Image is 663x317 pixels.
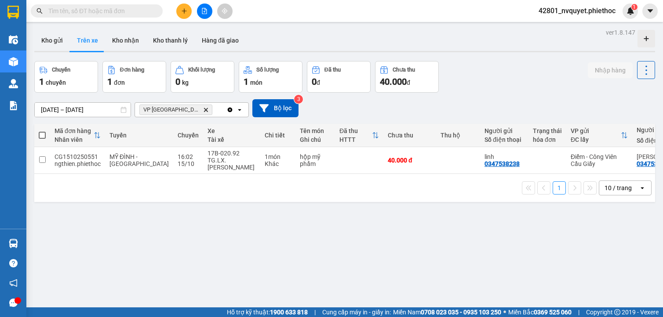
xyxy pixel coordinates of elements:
[178,160,199,167] div: 15/10
[146,30,195,51] button: Kho thanh lý
[139,104,212,115] span: VP Nam Trung, close by backspace
[534,309,572,316] strong: 0369 525 060
[393,307,501,317] span: Miền Nam
[317,79,320,86] span: đ
[484,160,520,167] div: 0347538238
[178,132,199,139] div: Chuyến
[578,307,579,317] span: |
[236,106,243,113] svg: open
[208,157,256,171] div: TG.LX.[PERSON_NAME]
[571,153,628,167] div: Điểm - Công Viên Cầu Giấy
[46,79,66,86] span: chuyến
[627,7,634,15] img: icon-new-feature
[201,8,208,14] span: file-add
[300,127,331,134] div: Tên món
[214,105,215,114] input: Selected VP Nam Trung.
[9,239,18,248] img: warehouse-icon
[265,132,291,139] div: Chi tiết
[508,307,572,317] span: Miền Bắc
[324,67,341,73] div: Đã thu
[393,67,415,73] div: Chưa thu
[36,8,43,14] span: search
[314,307,316,317] span: |
[35,103,131,117] input: Select a date range.
[217,4,233,19] button: aim
[294,95,303,104] sup: 3
[39,76,44,87] span: 1
[9,79,18,88] img: warehouse-icon
[642,4,658,19] button: caret-down
[265,153,291,160] div: 1 món
[48,6,152,16] input: Tìm tên, số ĐT hoặc mã đơn
[646,7,654,15] span: caret-down
[375,61,439,93] button: Chưa thu40.000đ
[143,106,200,113] span: VP Nam Trung
[226,106,233,113] svg: Clear all
[9,279,18,287] span: notification
[421,309,501,316] strong: 0708 023 035 - 0935 103 250
[633,4,636,10] span: 1
[532,5,623,16] span: 42801_nvquyet.phiethoc
[55,153,101,160] div: CG1510250551
[388,157,432,164] div: 40.000 đ
[107,76,112,87] span: 1
[380,76,407,87] span: 40.000
[339,136,372,143] div: HTTT
[197,4,212,19] button: file-add
[55,136,94,143] div: Nhân viên
[553,181,566,195] button: 1
[203,107,208,112] svg: Delete
[114,79,125,86] span: đơn
[606,28,635,37] div: ver 1.8.147
[388,132,432,139] div: Chưa thu
[52,67,70,73] div: Chuyến
[614,309,620,315] span: copyright
[55,127,94,134] div: Mã đơn hàng
[639,184,646,191] svg: open
[55,160,101,167] div: ngthien.phiethoc
[182,79,189,86] span: kg
[208,127,256,134] div: Xe
[34,61,98,93] button: Chuyến1chuyến
[171,61,234,93] button: Khối lượng0kg
[109,153,169,167] span: MỸ ĐÌNH - [GEOGRAPHIC_DATA]
[605,184,632,192] div: 10 / trang
[588,62,633,78] button: Nhập hàng
[631,4,637,10] sup: 1
[250,79,262,86] span: món
[571,127,621,134] div: VP gửi
[9,101,18,110] img: solution-icon
[533,127,562,134] div: Trạng thái
[256,67,279,73] div: Số lượng
[312,76,317,87] span: 0
[484,153,524,160] div: linh
[102,61,166,93] button: Đơn hàng1đơn
[503,310,506,314] span: ⚪️
[533,136,562,143] div: hóa đơn
[50,124,105,147] th: Toggle SortBy
[120,67,144,73] div: Đơn hàng
[105,30,146,51] button: Kho nhận
[484,127,524,134] div: Người gửi
[9,35,18,44] img: warehouse-icon
[300,136,331,143] div: Ghi chú
[571,136,621,143] div: ĐC lấy
[227,307,308,317] span: Hỗ trợ kỹ thuật:
[300,153,331,167] div: hộp mỹ phẩm
[335,124,383,147] th: Toggle SortBy
[208,136,256,143] div: Tài xế
[339,127,372,134] div: Đã thu
[70,30,105,51] button: Trên xe
[9,259,18,267] span: question-circle
[265,160,291,167] div: Khác
[270,309,308,316] strong: 1900 633 818
[239,61,302,93] button: Số lượng1món
[178,153,199,160] div: 16:02
[9,57,18,66] img: warehouse-icon
[7,6,19,19] img: logo-vxr
[244,76,248,87] span: 1
[322,307,391,317] span: Cung cấp máy in - giấy in:
[484,136,524,143] div: Số điện thoại
[181,8,187,14] span: plus
[637,30,655,47] div: Tạo kho hàng mới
